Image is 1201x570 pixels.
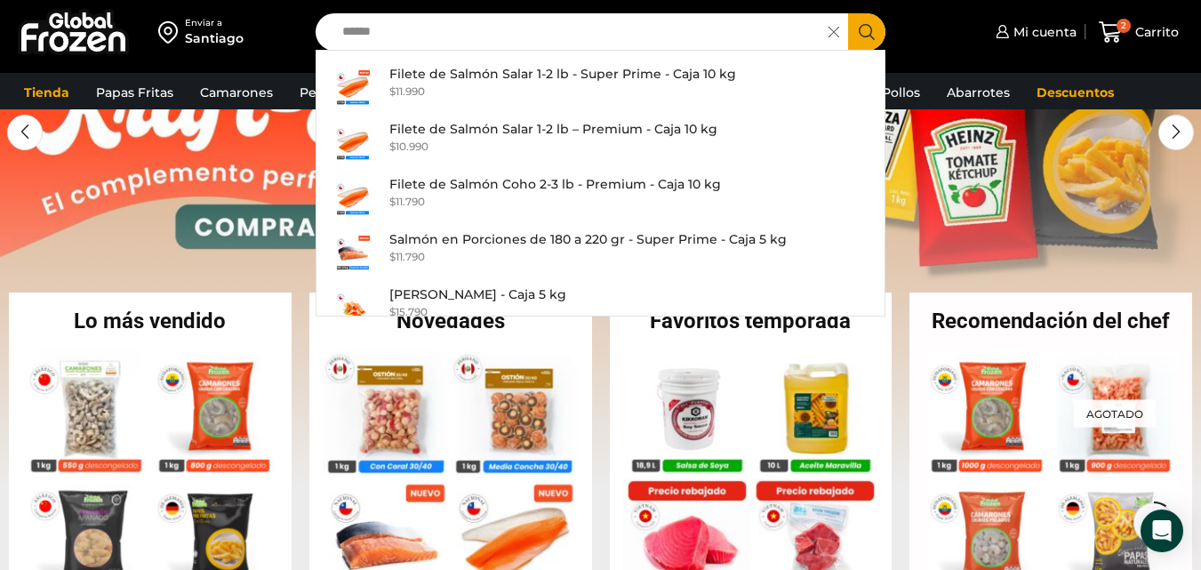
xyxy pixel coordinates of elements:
div: Enviar a [185,17,244,29]
bdi: 11.990 [389,84,425,98]
span: Mi cuenta [1009,23,1077,41]
a: Pollos [873,76,929,109]
bdi: 11.790 [389,250,425,263]
a: Filete de Salmón Salar 1-2 lb – Premium - Caja 10 kg $10.990 [316,115,885,170]
span: $ [389,140,396,153]
p: Filete de Salmón Salar 1-2 lb – Premium - Caja 10 kg [389,119,717,139]
a: Filete de Salmón Salar 1-2 lb - Super Prime - Caja 10 kg $11.990 [316,60,885,115]
h2: Recomendación del chef [909,310,1192,332]
bdi: 15.790 [389,305,428,318]
div: Open Intercom Messenger [1141,510,1183,552]
a: [PERSON_NAME] - Caja 5 kg $15.790 [316,280,885,335]
a: Papas Fritas [87,76,182,109]
p: Agotado [1074,400,1156,428]
img: address-field-icon.svg [158,17,185,47]
span: $ [389,195,396,208]
div: Next slide [1158,115,1194,150]
h2: Lo más vendido [9,310,292,332]
bdi: 10.990 [389,140,428,153]
span: $ [389,84,396,98]
span: Carrito [1131,23,1179,41]
a: Abarrotes [938,76,1019,109]
h2: Favoritos temporada [610,310,893,332]
div: Santiago [185,29,244,47]
a: Mi cuenta [991,14,1077,50]
a: Tienda [15,76,78,109]
div: Previous slide [7,115,43,150]
a: Salmón en Porciones de 180 a 220 gr - Super Prime - Caja 5 kg $11.790 [316,225,885,280]
p: [PERSON_NAME] - Caja 5 kg [389,285,566,304]
a: Camarones [191,76,282,109]
bdi: 11.790 [389,195,425,208]
span: 2 [1117,19,1131,33]
a: Pescados y Mariscos [291,76,438,109]
h2: Novedades [309,310,592,332]
a: 2 Carrito [1094,12,1183,53]
a: Descuentos [1028,76,1123,109]
a: Filete de Salmón Coho 2-3 lb - Premium - Caja 10 kg $11.790 [316,170,885,225]
p: Filete de Salmón Coho 2-3 lb - Premium - Caja 10 kg [389,174,721,194]
p: Salmón en Porciones de 180 a 220 gr - Super Prime - Caja 5 kg [389,229,787,249]
button: Search button [848,13,885,51]
p: Filete de Salmón Salar 1-2 lb - Super Prime - Caja 10 kg [389,64,736,84]
span: $ [389,305,396,318]
span: $ [389,250,396,263]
